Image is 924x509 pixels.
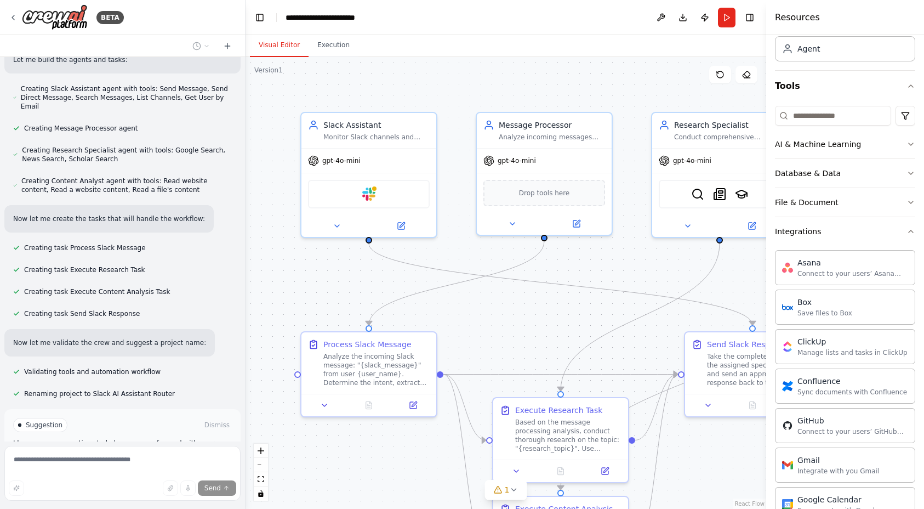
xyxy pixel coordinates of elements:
[782,460,793,471] img: Gmail
[24,309,140,318] span: Creating task Send Slack Response
[254,472,268,487] button: fit view
[499,133,605,142] div: Analyze incoming messages and requests from Slack users, understand the intent and context, class...
[363,244,758,325] g: Edge from 68b3f336-288d-43ad-9fb2-3bb51e50e212 to df672ee6-7b1a-43cc-8304-4da19f1af33d
[323,120,430,131] div: Slack Assistant
[219,39,236,53] button: Start a new chat
[707,352,813,387] div: Take the completed work from the assigned specialist agent and send an appropriate response back ...
[163,480,178,496] button: Upload files
[782,262,793,273] img: Asana
[674,120,780,131] div: Research Specialist
[443,369,678,380] g: Edge from d924eb07-528b-4049-86d9-afdfafb93012 to df672ee6-7b1a-43cc-8304-4da19f1af33d
[323,133,430,142] div: Monitor Slack channels and messages, communicate with users, and coordinate with other agents to ...
[735,188,748,201] img: SerplyScholarSearchTool
[797,415,908,426] div: GitHub
[729,399,776,412] button: No output available
[555,244,725,391] g: Edge from fd95129f-7417-458e-97a8-0080752d102a to 9b3aa880-73a3-409c-8d7a-2d84cd282fcf
[323,352,430,387] div: Analyze the incoming Slack message: "{slack_message}" from user {user_name}. Determine the intent...
[742,10,757,25] button: Hide right sidebar
[797,257,908,268] div: Asana
[300,112,437,238] div: Slack AssistantMonitor Slack channels and messages, communicate with users, and coordinate with o...
[346,399,392,412] button: No output available
[519,188,570,199] span: Drop tools here
[9,480,24,496] button: Improve this prompt
[538,465,584,478] button: No output available
[13,338,206,348] p: Now let me validate the crew and suggest a project name:
[775,139,861,150] div: AI & Machine Learning
[21,177,232,194] span: Creating Content Analyst agent with tools: Read website content, Read a website content, Read a f...
[188,39,214,53] button: Switch to previous chat
[515,405,602,416] div: Execute Research Task
[394,399,432,412] button: Open in side panel
[13,439,232,456] p: I have some suggestions to help you move forward with your automation.
[254,66,283,75] div: Version 1
[370,219,432,233] button: Open in side panel
[22,146,232,163] span: Creating Research Specialist agent with tools: Google Search, News Search, Scholar Search
[363,241,550,325] g: Edge from b4df5599-be8b-494e-b492-d39126abd5df to d924eb07-528b-4049-86d9-afdfafb93012
[22,4,88,30] img: Logo
[24,389,175,398] span: Renaming project to Slack AI Assistant Router
[515,418,621,453] div: Based on the message processing analysis, conduct thorough research on the topic: "{research_topi...
[797,269,908,278] div: Connect to your users’ Asana accounts
[250,34,309,57] button: Visual Editor
[797,348,908,357] div: Manage lists and tasks in ClickUp
[797,455,879,466] div: Gmail
[782,302,793,313] img: Box
[713,188,726,201] img: SerplyNewsSearchTool
[775,159,915,188] button: Database & Data
[797,309,852,318] div: Save files to Box
[476,112,613,236] div: Message ProcessorAnalyze incoming messages and requests from Slack users, understand the intent a...
[651,112,788,238] div: Research SpecialistConduct comprehensive research on various topics using web search, news search...
[24,287,170,296] span: Creating task Execute Content Analysis Task
[775,217,915,246] button: Integrations
[443,369,486,446] g: Edge from d924eb07-528b-4049-86d9-afdfafb93012 to 9b3aa880-73a3-409c-8d7a-2d84cd282fcf
[24,265,145,274] span: Creating task Execute Research Task
[674,133,780,142] div: Conduct comprehensive research on various topics using web search, news search, and scholarly sou...
[322,156,361,165] span: gpt-4o-mini
[96,11,124,24] div: BETA
[492,397,629,483] div: Execute Research TaskBased on the message processing analysis, conduct thorough research on the t...
[797,388,907,397] div: Sync documents with Confluence
[362,188,375,201] img: Slack
[782,341,793,352] img: ClickUp
[485,480,527,500] button: 1
[775,188,915,217] button: File & Document
[673,156,711,165] span: gpt-4o-mini
[198,480,236,496] button: Send
[775,11,820,24] h4: Resources
[797,427,908,436] div: Connect to your users’ GitHub accounts
[26,421,62,429] span: Suggestion
[254,487,268,501] button: toggle interactivity
[797,376,907,387] div: Confluence
[300,331,437,417] div: Process Slack MessageAnalyze the incoming Slack message: "{slack_message}" from user {user_name}....
[635,369,678,446] g: Edge from 9b3aa880-73a3-409c-8d7a-2d84cd282fcf to df672ee6-7b1a-43cc-8304-4da19f1af33d
[797,467,879,476] div: Integrate with you Gmail
[586,465,624,478] button: Open in side panel
[707,339,789,350] div: Send Slack Response
[254,444,268,458] button: zoom in
[721,219,783,233] button: Open in side panel
[684,331,821,417] div: Send Slack ResponseTake the completed work from the assigned specialist agent and send an appropr...
[775,197,839,208] div: File & Document
[24,244,146,252] span: Creating task Process Slack Message
[555,244,900,490] g: Edge from 193dbe24-4bd0-4ade-87f7-816245bd1e44 to 36ff8be5-24ca-41cf-98b6-d088648cc5de
[254,444,268,501] div: React Flow controls
[797,336,908,347] div: ClickUp
[797,43,820,54] div: Agent
[775,130,915,159] button: AI & Machine Learning
[498,156,536,165] span: gpt-4o-mini
[286,12,376,23] nav: breadcrumb
[775,168,841,179] div: Database & Data
[782,420,793,431] img: GitHub
[309,34,358,57] button: Execution
[735,501,765,507] a: React Flow attribution
[24,124,138,133] span: Creating Message Processor agent
[24,367,161,376] span: Validating tools and automation workflow
[505,484,510,495] span: 1
[21,84,232,111] span: Creating Slack Assistant agent with tools: Send Message, Send Direct Message, Search Messages, Li...
[775,2,915,70] div: Crew
[252,10,267,25] button: Hide left sidebar
[797,297,852,308] div: Box
[775,71,915,101] button: Tools
[691,188,704,201] img: SerplyWebSearchTool
[545,217,607,230] button: Open in side panel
